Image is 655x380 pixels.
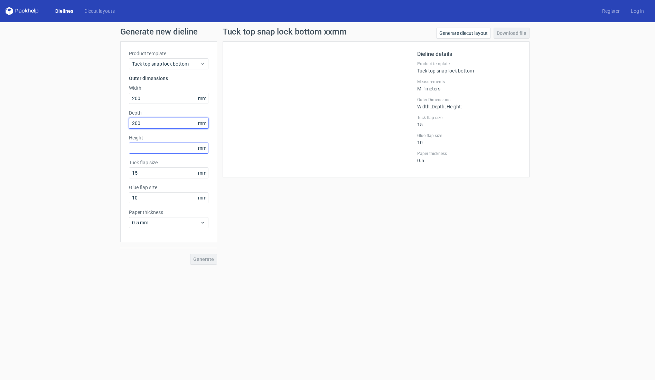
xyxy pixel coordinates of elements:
[417,133,521,138] label: Glue flap size
[129,85,208,91] label: Width
[129,209,208,216] label: Paper thickness
[417,97,521,103] label: Outer Dimensions
[196,143,208,153] span: mm
[196,193,208,203] span: mm
[196,93,208,104] span: mm
[417,79,521,85] label: Measurements
[129,134,208,141] label: Height
[132,60,200,67] span: Tuck top snap lock bottom
[417,151,521,163] div: 0.5
[120,28,535,36] h1: Generate new dieline
[129,184,208,191] label: Glue flap size
[417,133,521,145] div: 10
[417,79,521,91] div: Millimeters
[50,8,79,14] a: Dielines
[129,75,208,82] h3: Outer dimensions
[223,28,347,36] h1: Tuck top snap lock bottom xxmm
[132,219,200,226] span: 0.5 mm
[417,151,521,156] label: Paper thickness
[436,28,491,39] a: Generate diecut layout
[597,8,625,14] a: Register
[79,8,120,14] a: Diecut layouts
[417,115,521,120] label: Tuck flap size
[196,168,208,178] span: mm
[446,104,462,109] span: , Height :
[129,159,208,166] label: Tuck flap size
[417,115,521,127] div: 15
[417,61,521,74] div: Tuck top snap lock bottom
[417,50,521,58] h2: Dieline details
[129,50,208,57] label: Product template
[129,109,208,116] label: Depth
[431,104,446,109] span: , Depth :
[625,8,649,14] a: Log in
[417,61,521,67] label: Product template
[417,104,431,109] span: Width :
[196,118,208,128] span: mm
